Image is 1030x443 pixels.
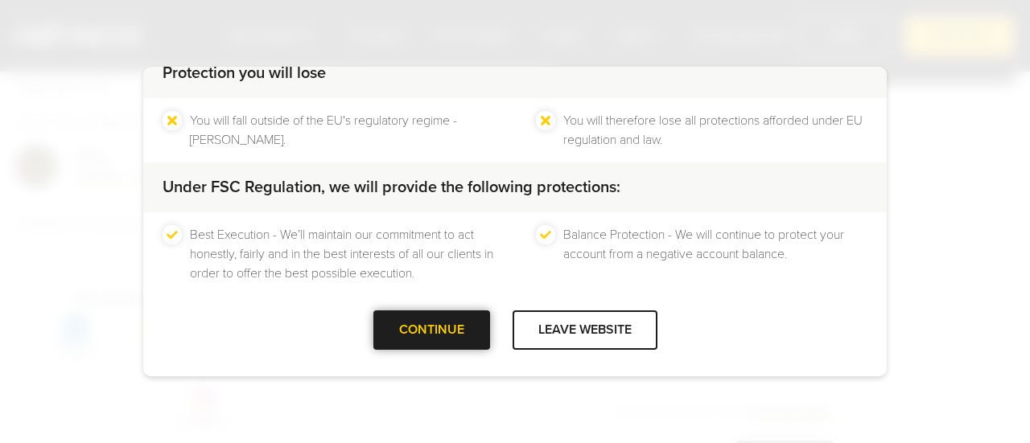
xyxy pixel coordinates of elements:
div: LEAVE WEBSITE [513,310,657,350]
div: CONTINUE [373,310,490,350]
li: Balance Protection - We will continue to protect your account from a negative account balance. [563,225,867,283]
li: You will fall outside of the EU's regulatory regime - [PERSON_NAME]. [190,111,494,150]
strong: Protection you will lose [163,64,326,83]
li: Best Execution - We’ll maintain our commitment to act honestly, fairly and in the best interests ... [190,225,494,283]
strong: Under FSC Regulation, we will provide the following protections: [163,178,620,197]
li: You will therefore lose all protections afforded under EU regulation and law. [563,111,867,150]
